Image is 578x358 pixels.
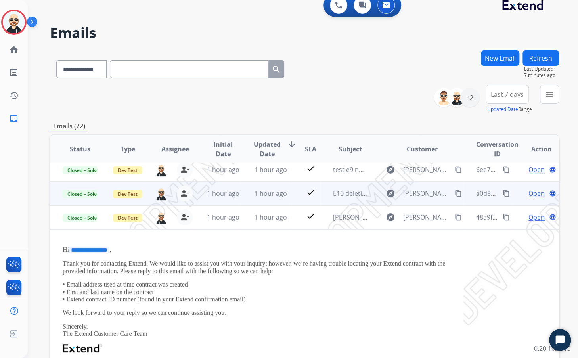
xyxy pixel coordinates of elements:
[524,72,559,78] span: 7 minutes ago
[487,106,518,113] button: Updated Date
[306,211,315,221] mat-icon: check
[3,11,25,33] img: avatar
[180,189,189,198] mat-icon: person_remove
[63,281,451,303] p: • Email address used at time contract was created • First and last name on the contract • Extend ...
[180,213,189,222] mat-icon: person_remove
[155,211,167,224] img: agent-avatar
[207,189,239,198] span: 1 hour ago
[545,90,554,99] mat-icon: menu
[70,144,90,154] span: Status
[549,166,556,173] mat-icon: language
[534,344,570,353] p: 0.20.1027RC
[503,214,510,221] mat-icon: content_copy
[487,106,532,113] span: Range
[306,164,315,173] mat-icon: check
[486,85,529,104] button: Last 7 days
[403,165,450,174] span: [PERSON_NAME][EMAIL_ADDRESS][PERSON_NAME][DOMAIN_NAME]
[272,65,281,74] mat-icon: search
[481,50,519,66] button: New Email
[549,329,571,351] button: Start Chat
[113,190,142,198] span: Dev Test
[385,189,395,198] mat-icon: explore
[63,246,451,254] p: Hi ,
[9,91,19,100] mat-icon: history
[385,213,395,222] mat-icon: explore
[161,144,189,154] span: Assignee
[63,344,102,353] img: Extend Logo
[455,166,462,173] mat-icon: content_copy
[63,323,451,338] p: Sincerely, The Extend Customer Care Team
[339,144,362,154] span: Subject
[207,213,239,222] span: 1 hour ago
[50,121,88,131] p: Emails (22)
[63,190,107,198] span: Closed – Solved
[549,190,556,197] mat-icon: language
[255,189,287,198] span: 1 hour ago
[455,190,462,197] mat-icon: content_copy
[113,214,142,222] span: Dev Test
[333,165,383,174] span: test e9 no delete
[255,213,287,222] span: 1 hour ago
[63,309,451,316] p: We look forward to your reply so we can continue assisting you.
[528,189,545,198] span: Open
[206,140,240,159] span: Initial Date
[385,165,395,174] mat-icon: explore
[207,165,239,174] span: 1 hour ago
[555,335,566,346] svg: Open Chat
[333,189,395,198] span: E10 deleting first line
[528,165,545,174] span: Open
[63,214,107,222] span: Closed – Solved
[403,189,450,198] span: [PERSON_NAME][EMAIL_ADDRESS][PERSON_NAME][DOMAIN_NAME]
[306,188,315,197] mat-icon: check
[549,214,556,221] mat-icon: language
[180,165,189,174] mat-icon: person_remove
[491,93,524,96] span: Last 7 days
[406,144,437,154] span: Customer
[476,140,519,159] span: Conversation ID
[528,213,545,222] span: Open
[333,213,461,222] span: [PERSON_NAME] test comment first p after
[113,166,142,174] span: Dev Test
[155,163,167,176] img: agent-avatar
[50,25,559,41] h2: Emails
[287,140,296,149] mat-icon: arrow_downward
[63,260,451,275] p: Thank you for contacting Extend. We would like to assist you with your inquiry; however, we’re ha...
[403,213,450,222] span: [PERSON_NAME][EMAIL_ADDRESS][PERSON_NAME][DOMAIN_NAME]
[9,68,19,77] mat-icon: list_alt
[121,144,135,154] span: Type
[9,114,19,123] mat-icon: inbox
[524,66,559,72] span: Last Updated:
[63,166,107,174] span: Closed – Solved
[155,187,167,200] img: agent-avatar
[9,45,19,54] mat-icon: home
[503,166,510,173] mat-icon: content_copy
[522,50,559,66] button: Refresh
[460,88,479,107] div: +2
[455,214,462,221] mat-icon: content_copy
[503,190,510,197] mat-icon: content_copy
[305,144,316,154] span: SLA
[511,135,559,163] th: Action
[253,140,280,159] span: Updated Date
[255,165,287,174] span: 1 hour ago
